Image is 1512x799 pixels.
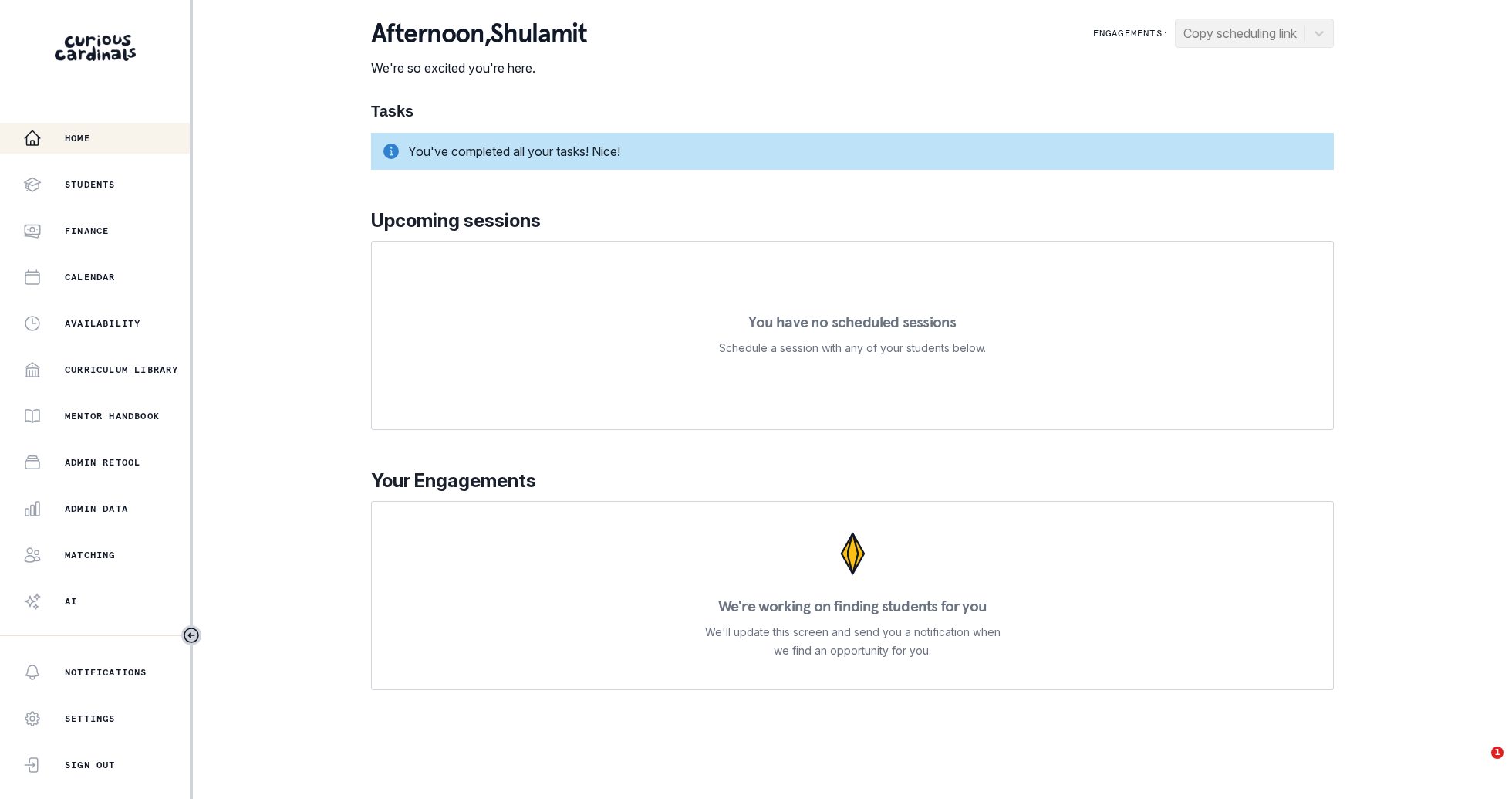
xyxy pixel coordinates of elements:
p: Your Engagements [371,467,1334,495]
p: Engagements: [1093,27,1169,39]
h1: Tasks [371,102,1334,120]
p: Admin Data [65,503,128,515]
p: Schedule a session with any of your students below. [719,339,986,357]
p: Availability [65,317,140,330]
div: You've completed all your tasks! Nice! [371,133,1334,170]
span: 1 [1491,747,1504,759]
p: AI [65,595,77,608]
p: Admin Retool [65,456,140,469]
p: Curriculum Library [65,364,179,376]
button: Toggle sidebar [181,625,201,645]
p: We're working on finding students for you [718,598,987,614]
p: Mentor Handbook [65,410,160,422]
p: Matching [65,549,116,561]
p: We'll update this screen and send you a notification when we find an opportunity for you. [704,623,1001,660]
p: Finance [65,225,109,237]
p: You have no scheduled sessions [748,314,956,330]
iframe: Intercom live chat [1460,747,1497,784]
img: Curious Cardinals Logo [55,35,136,61]
p: Notifications [65,666,147,679]
p: Home [65,132,90,144]
p: We're so excited you're here. [371,59,587,77]
p: Calendar [65,271,116,283]
p: Upcoming sessions [371,207,1334,235]
p: afternoon , Shulamit [371,19,587,49]
p: Sign Out [65,759,116,771]
p: Students [65,178,116,191]
p: Settings [65,713,116,725]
